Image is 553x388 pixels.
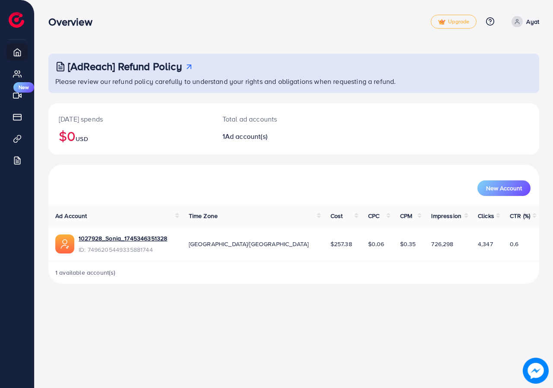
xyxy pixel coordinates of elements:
span: $0.35 [400,240,416,248]
img: logo [9,12,24,28]
h3: Overview [48,16,99,28]
span: [GEOGRAPHIC_DATA]/[GEOGRAPHIC_DATA] [189,240,309,248]
span: ID: 7496205449335881744 [79,245,167,254]
span: 1 available account(s) [55,268,116,277]
span: Upgrade [438,19,469,25]
p: Total ad accounts [222,114,324,124]
span: 4,347 [478,240,493,248]
p: Please review our refund policy carefully to understand your rights and obligations when requesti... [55,76,534,87]
span: $0.06 [368,240,385,248]
span: Impression [431,212,461,220]
p: [DATE] spends [59,114,202,124]
span: Clicks [478,212,494,220]
h2: $0 [59,128,202,144]
span: 726,298 [431,240,453,248]
span: USD [76,135,88,143]
img: image [523,358,549,384]
span: New [13,82,34,93]
img: ic-ads-acc.e4c84228.svg [55,234,74,253]
span: Time Zone [189,212,218,220]
span: Ad account(s) [225,131,267,141]
h2: 1 [222,132,324,141]
p: Ayat [526,16,539,27]
span: New Account [486,185,522,191]
span: $257.38 [331,240,352,248]
span: CPC [368,212,379,220]
span: Ad Account [55,212,87,220]
span: CPM [400,212,412,220]
a: tickUpgrade [431,15,477,29]
img: tick [438,19,445,25]
span: CTR (%) [510,212,530,220]
a: New [6,87,28,104]
a: 1027928_Sonia_1745346351328 [79,234,167,243]
a: Ayat [508,16,539,27]
span: Cost [331,212,343,220]
button: New Account [477,180,531,196]
span: 0.6 [510,240,518,248]
h3: [AdReach] Refund Policy [68,60,182,73]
